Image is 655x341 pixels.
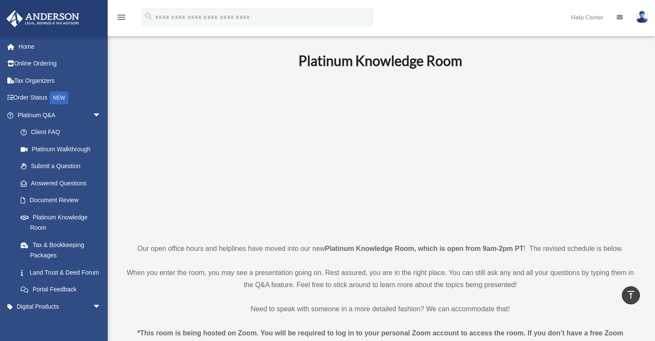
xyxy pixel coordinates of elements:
[123,303,638,315] p: Need to speak with someone in a more detailed fashion? We can accommodate that!
[6,55,114,72] a: Online Ordering
[12,158,114,175] a: Submit a Question
[12,192,114,209] a: Document Review
[4,10,82,27] img: Anderson Advisors Platinum Portal
[622,286,640,304] a: vertical_align_top
[123,267,638,291] p: When you enter the room, you may see a presentation going on. Rest assured, you are in the right ...
[636,11,649,23] img: User Pic
[12,281,114,298] a: Portal Feedback
[6,38,114,55] a: Home
[123,243,638,255] p: Our open office hours and helplines have moved into our new ! The revised schedule is below.
[93,298,110,316] span: arrow_drop_down
[144,12,153,21] i: search
[116,15,127,22] a: menu
[298,52,462,69] b: Platinum Knowledge Room
[251,81,509,227] iframe: 231110_Toby_KnowledgeRoom
[6,89,114,107] a: Order StatusNEW
[626,290,636,300] i: vertical_align_top
[50,91,68,104] div: NEW
[325,245,524,252] strong: Platinum Knowledge Room, which is open from 9am-2pm PT
[6,72,114,89] a: Tax Organizers
[6,298,114,315] a: Digital Productsarrow_drop_down
[93,106,110,124] span: arrow_drop_down
[12,236,114,264] a: Tax & Bookkeeping Packages
[12,124,114,141] a: Client FAQ
[12,175,114,192] a: Answered Questions
[12,209,110,236] a: Platinum Knowledge Room
[12,264,114,281] a: Land Trust & Deed Forum
[116,12,127,22] i: menu
[6,106,114,124] a: Platinum Q&Aarrow_drop_down
[12,141,114,158] a: Platinum Walkthrough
